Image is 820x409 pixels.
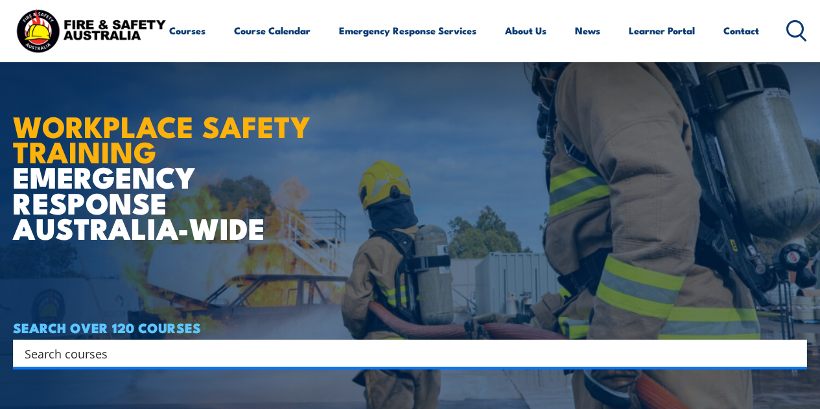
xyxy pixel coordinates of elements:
[505,15,546,46] a: About Us
[13,80,330,240] h1: EMERGENCY RESPONSE AUSTRALIA-WIDE
[723,15,759,46] a: Contact
[13,103,310,173] strong: WORKPLACE SAFETY TRAINING
[339,15,476,46] a: Emergency Response Services
[27,344,781,362] form: Search form
[575,15,600,46] a: News
[234,15,310,46] a: Course Calendar
[13,320,807,334] h4: SEARCH OVER 120 COURSES
[784,344,802,362] button: Search magnifier button
[169,15,205,46] a: Courses
[25,344,779,363] input: Search input
[629,15,695,46] a: Learner Portal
